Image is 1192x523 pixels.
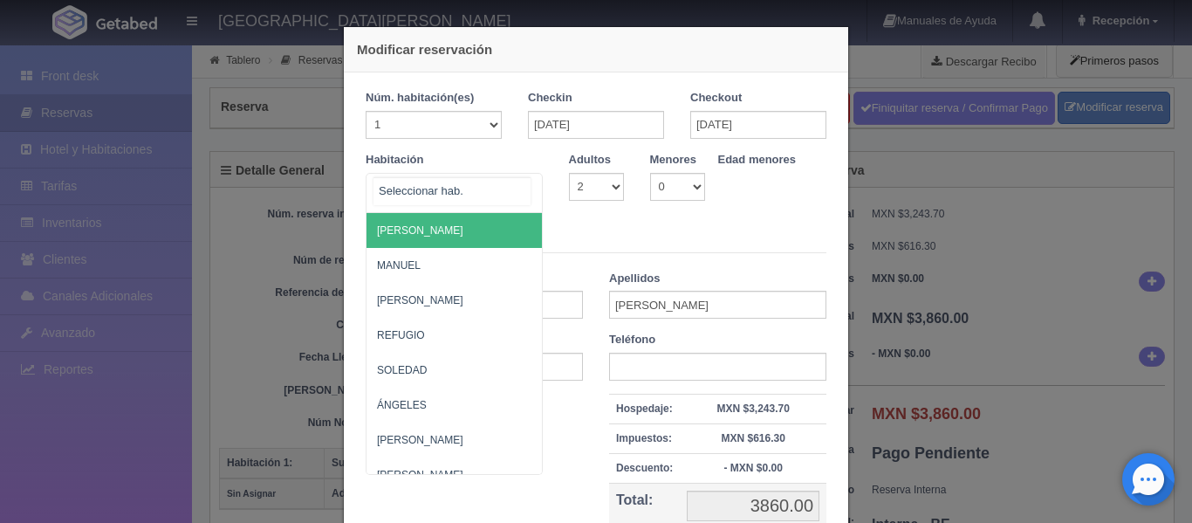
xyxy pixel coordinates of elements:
label: Menores [650,152,696,169]
label: Checkin [528,90,572,107]
label: Núm. habitación(es) [366,90,474,107]
legend: Datos del Cliente [366,226,826,253]
th: Impuestos: [609,423,680,453]
span: [PERSON_NAME] [377,434,463,446]
span: [PERSON_NAME] [377,469,463,481]
span: REFUGIO [377,329,425,341]
span: SOLEDAD [377,364,427,376]
label: Adultos [569,152,611,169]
strong: MXN $616.30 [721,432,784,444]
input: DD-MM-AAAA [690,111,826,139]
th: Hospedaje: [609,394,680,423]
label: Habitación [366,152,423,169]
label: Teléfono [609,332,655,348]
label: Checkout [690,90,742,107]
label: Edad menores [718,152,797,169]
span: MANUEL [377,259,421,272]
strong: MXN $3,243.70 [716,403,789,415]
th: Descuento: [609,453,680,483]
label: Apellidos [609,271,661,287]
input: DD-MM-AAAA [528,111,664,139]
span: [PERSON_NAME] [377,224,463,237]
span: ÁNGELES [377,399,427,411]
h4: Modificar reservación [357,40,835,58]
strong: - MXN $0.00 [723,462,782,474]
input: Seleccionar hab. [373,177,531,205]
span: [PERSON_NAME] [377,294,463,306]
